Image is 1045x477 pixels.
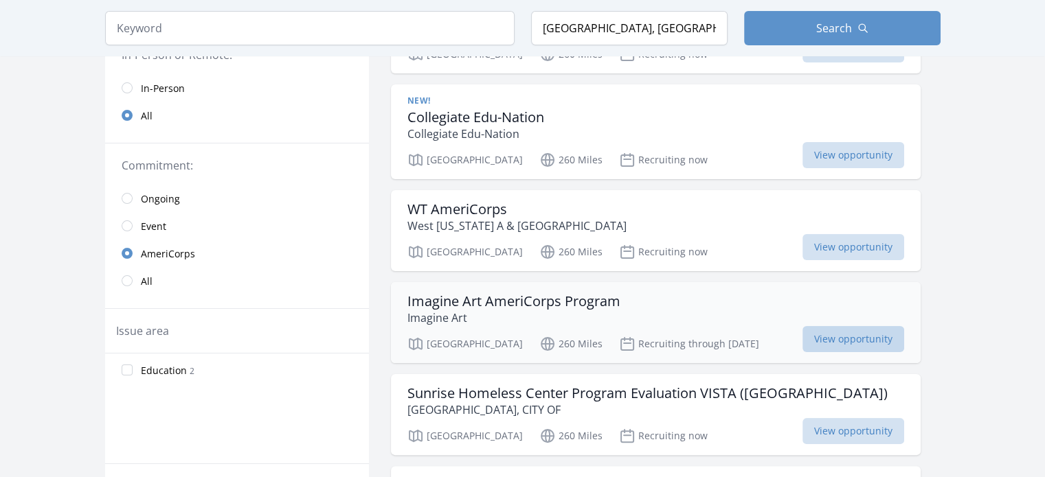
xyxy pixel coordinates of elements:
h3: WT AmeriCorps [407,201,627,218]
p: West [US_STATE] A & [GEOGRAPHIC_DATA] [407,218,627,234]
span: 2 [190,365,194,377]
p: Recruiting through [DATE] [619,336,759,352]
span: View opportunity [802,234,904,260]
input: Location [531,11,728,45]
span: Ongoing [141,192,180,206]
a: All [105,267,369,294]
span: In-Person [141,82,185,95]
span: View opportunity [802,326,904,352]
p: [GEOGRAPHIC_DATA] [407,244,523,260]
p: [GEOGRAPHIC_DATA] [407,336,523,352]
p: Recruiting now [619,244,708,260]
input: Keyword [105,11,515,45]
p: Imagine Art [407,310,620,326]
p: 260 Miles [539,152,603,168]
span: View opportunity [802,418,904,444]
a: All [105,102,369,129]
legend: Issue area [116,323,169,339]
h3: Imagine Art AmeriCorps Program [407,293,620,310]
a: New! Collegiate Edu-Nation Collegiate Edu-Nation [GEOGRAPHIC_DATA] 260 Miles Recruiting now View ... [391,84,921,179]
p: [GEOGRAPHIC_DATA] [407,428,523,444]
p: [GEOGRAPHIC_DATA], CITY OF [407,402,888,418]
a: AmeriCorps [105,240,369,267]
p: 260 Miles [539,336,603,352]
span: Education [141,364,187,377]
a: Event [105,212,369,240]
p: 260 Miles [539,244,603,260]
button: Search [744,11,941,45]
a: Ongoing [105,185,369,212]
span: AmeriCorps [141,247,195,261]
span: Search [816,20,852,36]
a: Imagine Art AmeriCorps Program Imagine Art [GEOGRAPHIC_DATA] 260 Miles Recruiting through [DATE] ... [391,282,921,363]
p: [GEOGRAPHIC_DATA] [407,152,523,168]
input: Education 2 [122,364,133,375]
span: All [141,275,153,288]
a: Sunrise Homeless Center Program Evaluation VISTA ([GEOGRAPHIC_DATA]) [GEOGRAPHIC_DATA], CITY OF [... [391,374,921,455]
p: Recruiting now [619,428,708,444]
h3: Sunrise Homeless Center Program Evaluation VISTA ([GEOGRAPHIC_DATA]) [407,385,888,402]
span: View opportunity [802,142,904,168]
span: Event [141,220,166,233]
span: All [141,109,153,123]
p: 260 Miles [539,428,603,444]
legend: Commitment: [122,157,352,174]
a: WT AmeriCorps West [US_STATE] A & [GEOGRAPHIC_DATA] [GEOGRAPHIC_DATA] 260 Miles Recruiting now Vi... [391,190,921,271]
p: Collegiate Edu-Nation [407,126,544,142]
h3: Collegiate Edu-Nation [407,109,544,126]
span: New! [407,95,431,106]
a: In-Person [105,74,369,102]
p: Recruiting now [619,152,708,168]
